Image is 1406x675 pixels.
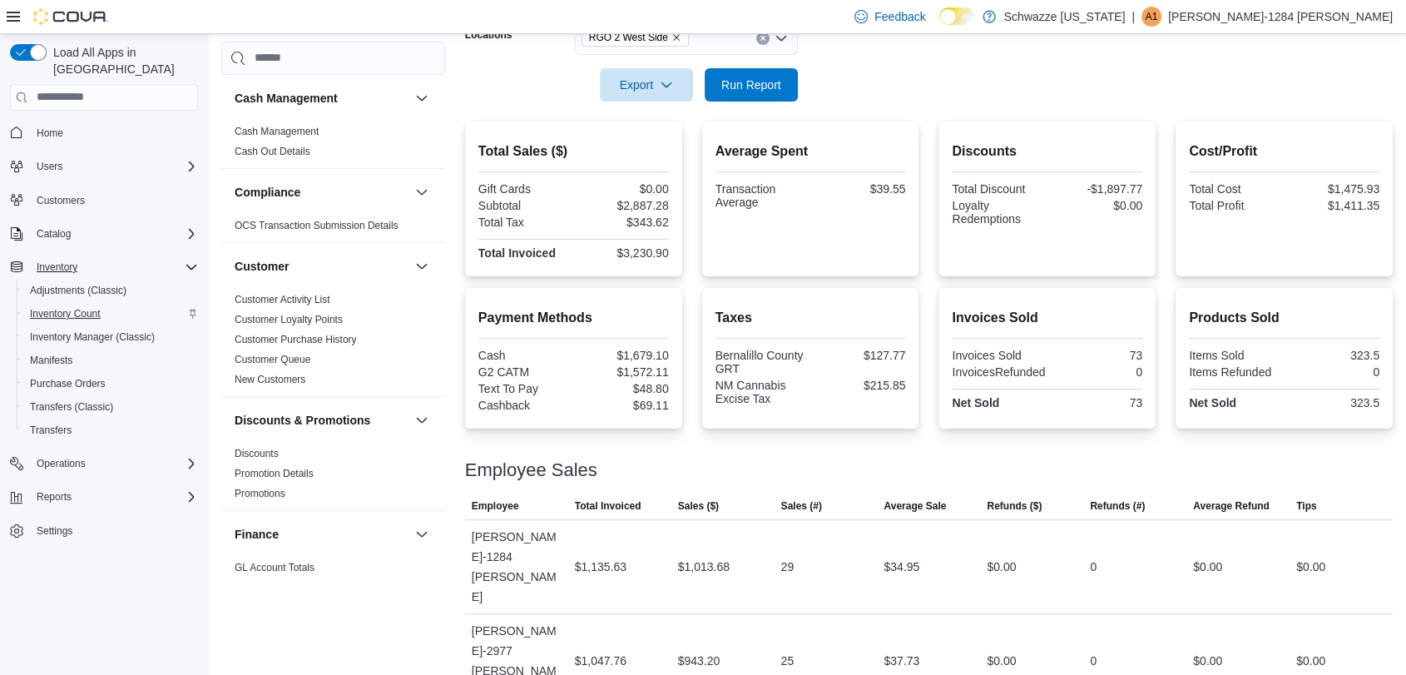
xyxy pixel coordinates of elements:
button: Users [3,155,205,178]
span: Average Refund [1193,499,1270,513]
div: $3,230.90 [577,246,668,260]
div: $1,679.10 [577,349,668,362]
div: -$1,897.77 [1051,182,1142,196]
h2: Products Sold [1189,308,1379,328]
a: Discounts [235,448,279,459]
button: Run Report [705,68,798,102]
button: Purchase Orders [17,372,205,395]
a: Transfers (Classic) [23,397,120,417]
div: G2 CATM [478,365,570,379]
span: Inventory Manager (Classic) [23,327,198,347]
div: Gift Cards [478,182,570,196]
a: OCS Transaction Submission Details [235,220,399,231]
button: Finance [412,524,432,544]
button: Compliance [235,184,408,201]
div: $39.55 [814,182,905,196]
span: Total Invoiced [575,499,641,513]
span: GL Account Totals [235,561,314,574]
span: Employee [472,499,519,513]
span: Inventory Manager (Classic) [30,330,155,344]
div: Items Refunded [1189,365,1280,379]
h3: Finance [235,526,279,543]
div: $0.00 [1051,199,1142,212]
span: Cash Management [235,125,319,138]
a: Cash Out Details [235,146,310,157]
div: Loyalty Redemptions [952,199,1043,226]
a: Customer Queue [235,354,310,365]
button: Reports [30,487,78,507]
div: Total Profit [1189,199,1280,212]
div: $0.00 [1296,651,1325,671]
strong: Net Sold [952,396,999,409]
span: Promotions [235,487,285,500]
span: Inventory Count [23,304,198,324]
div: $1,475.93 [1288,182,1379,196]
a: Customer Loyalty Points [235,314,343,325]
h2: Invoices Sold [952,308,1142,328]
span: Catalog [37,227,71,241]
span: GL Transactions [235,581,307,594]
button: Inventory [3,256,205,279]
span: Transfers [23,420,198,440]
button: Catalog [30,224,77,244]
p: [PERSON_NAME]-1284 [PERSON_NAME] [1168,7,1393,27]
div: 73 [1051,396,1142,409]
span: Customer Loyalty Points [235,313,343,326]
div: $69.11 [577,399,668,412]
div: 73 [1051,349,1142,362]
h2: Total Sales ($) [478,141,669,161]
span: Export [610,68,683,102]
div: Finance [221,558,445,604]
span: Sales (#) [781,499,822,513]
button: Home [3,121,205,145]
div: 0 [1288,365,1379,379]
div: Items Sold [1189,349,1280,362]
div: Andrew-1284 Grimm [1141,7,1161,27]
div: $127.77 [814,349,905,362]
button: Export [600,68,693,102]
h3: Cash Management [235,90,338,107]
a: Promotion Details [235,468,314,479]
div: $1,013.68 [678,557,730,577]
nav: Complex example [10,114,198,587]
span: Customer Activity List [235,293,330,306]
button: Discounts & Promotions [235,412,408,429]
div: Customer [221,290,445,396]
span: Feedback [874,8,925,25]
h3: Employee Sales [465,460,597,480]
button: Catalog [3,222,205,246]
button: Operations [30,454,92,474]
button: Operations [3,452,205,475]
h2: Average Spent [715,141,906,161]
p: | [1131,7,1135,27]
button: Inventory [30,257,84,277]
button: Inventory Manager (Classic) [17,325,205,349]
span: Refunds (#) [1090,499,1145,513]
div: 0 [1052,365,1142,379]
span: Sales ($) [678,499,719,513]
span: Reports [30,487,198,507]
div: Cash Management [221,122,445,168]
span: Inventory [30,257,198,277]
span: Home [37,127,63,140]
button: Settings [3,519,205,543]
span: A1 [1146,7,1158,27]
button: Customer [412,256,432,276]
span: Operations [30,454,198,474]
img: Cova [33,8,108,25]
h3: Customer [235,258,289,275]
span: Adjustments (Classic) [30,284,126,297]
div: Cashback [478,399,570,412]
a: New Customers [235,374,305,385]
div: $1,411.35 [1288,199,1379,212]
span: Promotion Details [235,467,314,480]
input: Dark Mode [939,7,974,25]
div: 29 [781,557,795,577]
div: 323.5 [1288,349,1379,362]
span: Transfers (Classic) [23,397,198,417]
div: 25 [781,651,795,671]
button: Finance [235,526,408,543]
span: Manifests [30,354,72,367]
span: Home [30,122,198,143]
a: Settings [30,521,79,541]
